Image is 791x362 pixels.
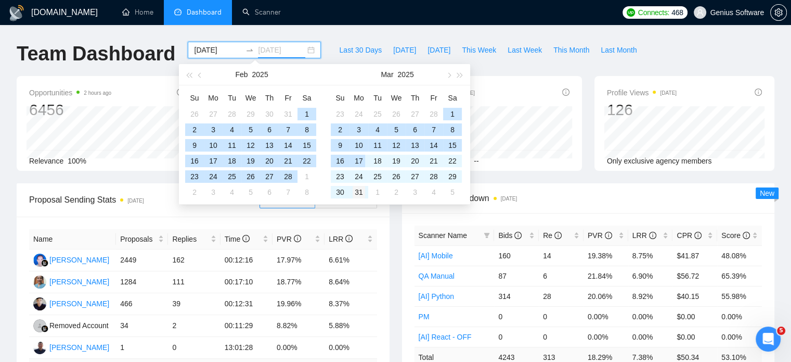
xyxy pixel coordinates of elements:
button: Last Week [502,42,548,58]
td: 2025-01-26 [185,106,204,122]
div: 9 [188,139,201,152]
td: 2025-04-04 [424,184,443,200]
a: DR[PERSON_NAME] [33,277,109,285]
td: 2025-02-16 [185,153,204,169]
div: 2 [188,123,201,136]
td: 2025-02-07 [279,122,297,138]
a: SL[PERSON_NAME] [33,343,109,351]
span: Proposals [120,233,156,245]
a: searchScanner [242,8,281,17]
button: setting [770,4,787,21]
div: 15 [446,139,459,152]
td: 2025-01-28 [223,106,241,122]
button: Feb [235,64,248,85]
div: [PERSON_NAME] [49,342,109,353]
span: info-circle [177,89,184,96]
td: 2025-02-28 [279,169,297,184]
td: 2025-03-29 [443,169,462,184]
div: 6 [263,186,276,198]
button: This Week [456,42,502,58]
div: 7 [282,186,294,198]
th: Tu [368,90,387,106]
th: Tu [223,90,241,106]
td: 2025-02-03 [204,122,223,138]
div: 23 [334,108,346,120]
time: [DATE] [501,196,517,202]
td: 2025-03-13 [406,138,424,153]
td: 2025-02-24 [349,106,368,122]
span: filter [482,228,492,243]
td: 2025-03-22 [443,153,462,169]
div: 8 [301,186,313,198]
td: 2025-02-08 [297,122,316,138]
td: 2025-03-02 [185,184,204,200]
div: 26 [390,170,403,183]
div: 26 [244,170,257,183]
div: 4 [226,186,238,198]
div: 3 [207,186,219,198]
td: 2025-03-01 [443,106,462,122]
td: 2025-04-01 [368,184,387,200]
div: 12 [244,139,257,152]
div: 5 [244,123,257,136]
span: user [696,9,704,16]
td: 2025-01-29 [241,106,260,122]
td: 2025-03-12 [387,138,406,153]
td: 2025-02-11 [223,138,241,153]
div: 1 [371,186,384,198]
div: 1 [301,108,313,120]
td: 2025-03-27 [406,169,424,184]
td: 19.38% [583,245,628,266]
span: This Month [553,44,589,56]
span: to [245,46,254,54]
div: 27 [207,108,219,120]
img: SL [33,341,46,354]
span: Last Week [508,44,542,56]
div: 4 [371,123,384,136]
th: Th [406,90,424,106]
td: 2025-02-13 [260,138,279,153]
div: 22 [301,155,313,167]
img: upwork-logo.png [627,8,635,17]
th: Fr [279,90,297,106]
td: 2025-02-26 [387,106,406,122]
th: We [241,90,260,106]
td: 6.90% [628,266,673,286]
span: LRR [329,235,353,243]
div: 13 [263,139,276,152]
td: 2025-03-18 [368,153,387,169]
div: 13 [409,139,421,152]
input: End date [258,44,305,56]
iframe: Intercom live chat [756,327,781,352]
td: 2025-03-31 [349,184,368,200]
td: 2025-03-02 [331,122,349,138]
td: 2025-02-10 [204,138,223,153]
img: KS [33,297,46,310]
td: 2025-03-26 [387,169,406,184]
td: 2025-02-12 [241,138,260,153]
span: Bids [498,231,522,240]
th: We [387,90,406,106]
th: Replies [168,229,220,249]
div: 20 [263,155,276,167]
a: AA[PERSON_NAME] [33,255,109,264]
td: 2025-02-18 [223,153,241,169]
td: 2025-02-26 [241,169,260,184]
div: 14 [282,139,294,152]
div: 7 [282,123,294,136]
th: Name [29,229,116,249]
td: 2025-03-17 [349,153,368,169]
td: 2025-02-27 [260,169,279,184]
td: 2025-02-01 [297,106,316,122]
td: 2025-03-07 [279,184,297,200]
span: PVR [277,235,301,243]
div: 3 [353,123,365,136]
td: 00:12:16 [221,249,273,271]
div: 6 [409,123,421,136]
a: homeHome [122,8,153,17]
span: CPR [677,231,701,240]
div: 15 [301,139,313,152]
div: 14 [427,139,440,152]
span: LRR [632,231,656,240]
button: Last 30 Days [333,42,387,58]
